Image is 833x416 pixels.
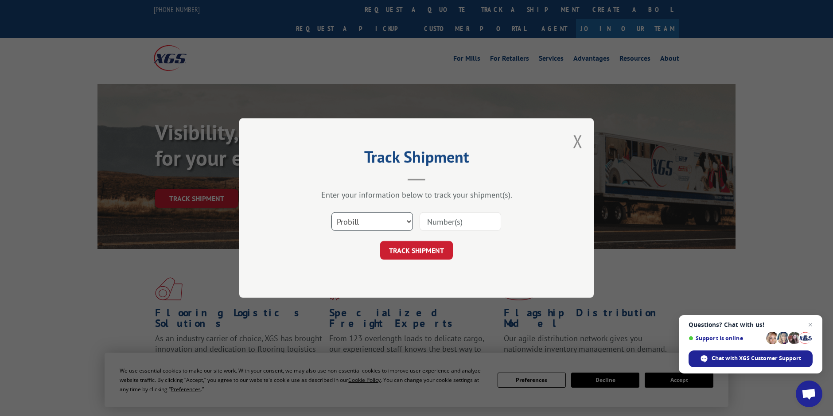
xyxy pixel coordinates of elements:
[796,381,822,407] a: Open chat
[573,129,583,153] button: Close modal
[712,354,801,362] span: Chat with XGS Customer Support
[689,321,813,328] span: Questions? Chat with us!
[420,212,501,231] input: Number(s)
[689,335,763,342] span: Support is online
[689,350,813,367] span: Chat with XGS Customer Support
[380,241,453,260] button: TRACK SHIPMENT
[284,151,549,167] h2: Track Shipment
[284,190,549,200] div: Enter your information below to track your shipment(s).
